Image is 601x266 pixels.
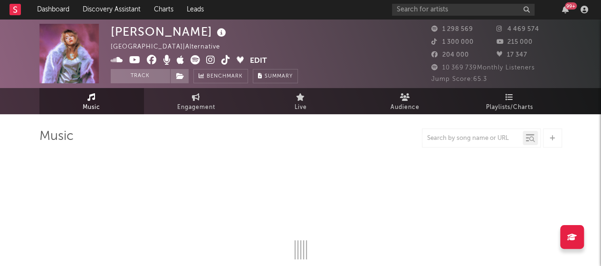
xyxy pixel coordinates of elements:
div: [GEOGRAPHIC_DATA] | Alternative [111,41,231,53]
div: 99 + [565,2,577,10]
span: Summary [265,74,293,79]
span: 215 000 [496,39,533,45]
span: 10 369 739 Monthly Listeners [431,65,535,71]
span: 4 469 574 [496,26,539,32]
span: Benchmark [207,71,243,82]
span: Engagement [177,102,215,113]
a: Audience [353,88,458,114]
input: Search for artists [392,4,534,16]
a: Live [248,88,353,114]
span: 1 300 000 [431,39,474,45]
div: [PERSON_NAME] [111,24,229,39]
button: Edit [250,55,267,67]
span: Playlists/Charts [486,102,533,113]
input: Search by song name or URL [422,135,523,142]
button: Track [111,69,170,83]
span: 1 298 569 [431,26,473,32]
a: Benchmark [193,69,248,83]
span: 204 000 [431,52,469,58]
button: Summary [253,69,298,83]
span: Music [83,102,100,113]
a: Engagement [144,88,248,114]
a: Music [39,88,144,114]
button: 99+ [562,6,569,13]
span: Live [295,102,307,113]
span: Jump Score: 65.3 [431,76,487,82]
span: 17 347 [496,52,527,58]
span: Audience [391,102,420,113]
a: Playlists/Charts [458,88,562,114]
